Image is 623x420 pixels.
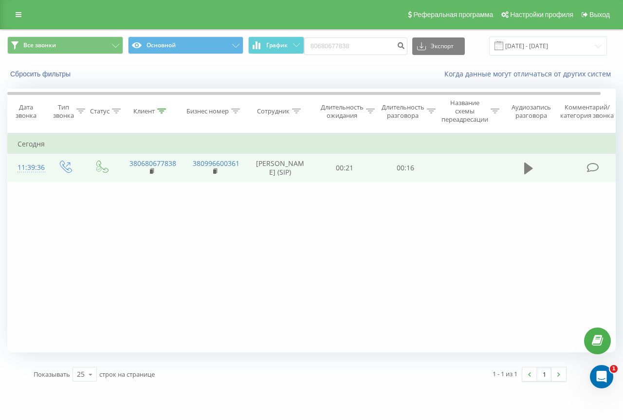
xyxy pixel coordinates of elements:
span: Реферальная программа [413,11,493,18]
div: Клиент [133,107,155,115]
span: Показывать [34,370,70,379]
span: 1 [610,365,618,373]
div: Комментарий/категория звонка [559,103,616,120]
div: Сотрудник [257,107,290,115]
div: 1 - 1 из 1 [493,369,517,379]
td: 00:16 [375,154,436,182]
button: Сбросить фильтры [7,70,75,78]
span: Настройки профиля [510,11,573,18]
div: 11:39:36 [18,158,37,177]
div: Аудиозапись разговора [508,103,555,120]
td: 00:21 [314,154,375,182]
span: График [266,42,288,49]
div: 25 [77,369,85,379]
input: Поиск по номеру [304,37,407,55]
div: Бизнес номер [186,107,229,115]
div: Длительность разговора [382,103,424,120]
button: График [248,37,304,54]
div: Дата звонка [8,103,44,120]
a: 380680677838 [129,159,176,168]
button: Все звонки [7,37,123,54]
span: Все звонки [23,41,56,49]
div: Длительность ожидания [321,103,364,120]
span: Выход [589,11,610,18]
div: Тип звонка [53,103,74,120]
iframe: Intercom live chat [590,365,613,388]
div: Статус [90,107,110,115]
td: [PERSON_NAME] (SIP) [246,154,314,182]
button: Основной [128,37,244,54]
a: 380996600361 [193,159,239,168]
a: Когда данные могут отличаться от других систем [444,69,616,78]
button: Экспорт [412,37,465,55]
a: 1 [537,367,551,381]
span: строк на странице [99,370,155,379]
div: Название схемы переадресации [441,99,488,124]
